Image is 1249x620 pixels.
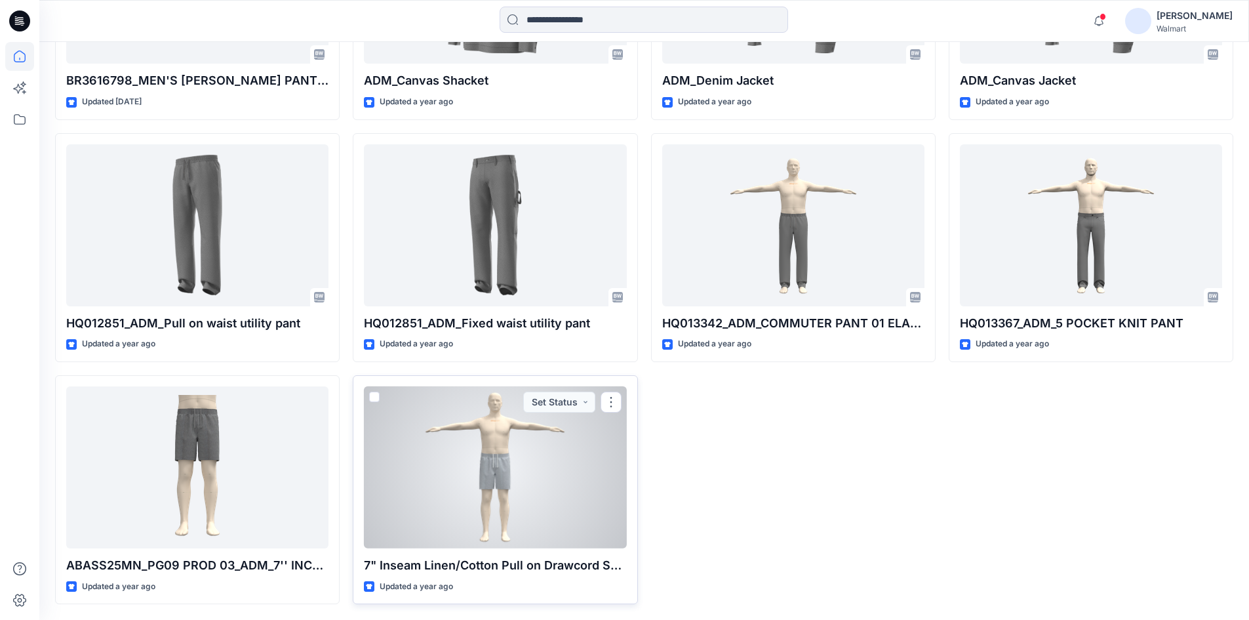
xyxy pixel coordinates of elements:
p: Updated a year ago [678,95,751,109]
p: ADM_Denim Jacket [662,72,924,90]
div: [PERSON_NAME] [1157,8,1233,24]
p: HQ012851_ADM_Fixed waist utility pant [364,314,626,333]
p: Updated a year ago [380,580,453,594]
a: HQ013342_ADM_COMMUTER PANT 01 ELASTIC WB [662,144,924,306]
a: HQ013367_ADM_5 POCKET KNIT PANT [960,144,1222,306]
a: HQ012851_ADM_Fixed waist utility pant [364,144,626,306]
img: avatar [1125,8,1151,34]
div: Walmart [1157,24,1233,33]
p: BR3616798_MEN'S [PERSON_NAME] PANT UNLINED_3D SIZE SET_BIG MEN [66,72,328,90]
p: Updated a year ago [380,95,453,109]
p: Updated a year ago [82,580,155,594]
p: Updated a year ago [678,337,751,351]
a: 7" Inseam Linen/Cotton Pull on Drawcord Short [364,386,626,548]
p: ADM_Canvas Jacket [960,72,1222,90]
a: HQ012851_ADM_Pull on waist utility pant [66,144,328,306]
p: HQ013367_ADM_5 POCKET KNIT PANT [960,314,1222,333]
p: Updated a year ago [82,337,155,351]
p: Updated [DATE] [82,95,142,109]
p: 7" Inseam Linen/Cotton Pull on Drawcord Short [364,556,626,575]
p: Updated a year ago [976,337,1049,351]
p: ADM_Canvas Shacket [364,72,626,90]
a: ABASS25MN_PG09 PROD 03_ADM_7'' INCH COTTON LINEN SHORT [66,386,328,548]
p: HQ013342_ADM_COMMUTER PANT 01 ELASTIC WB [662,314,924,333]
p: Updated a year ago [976,95,1049,109]
p: HQ012851_ADM_Pull on waist utility pant [66,314,328,333]
p: ABASS25MN_PG09 PROD 03_ADM_7'' INCH COTTON LINEN SHORT [66,556,328,575]
p: Updated a year ago [380,337,453,351]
